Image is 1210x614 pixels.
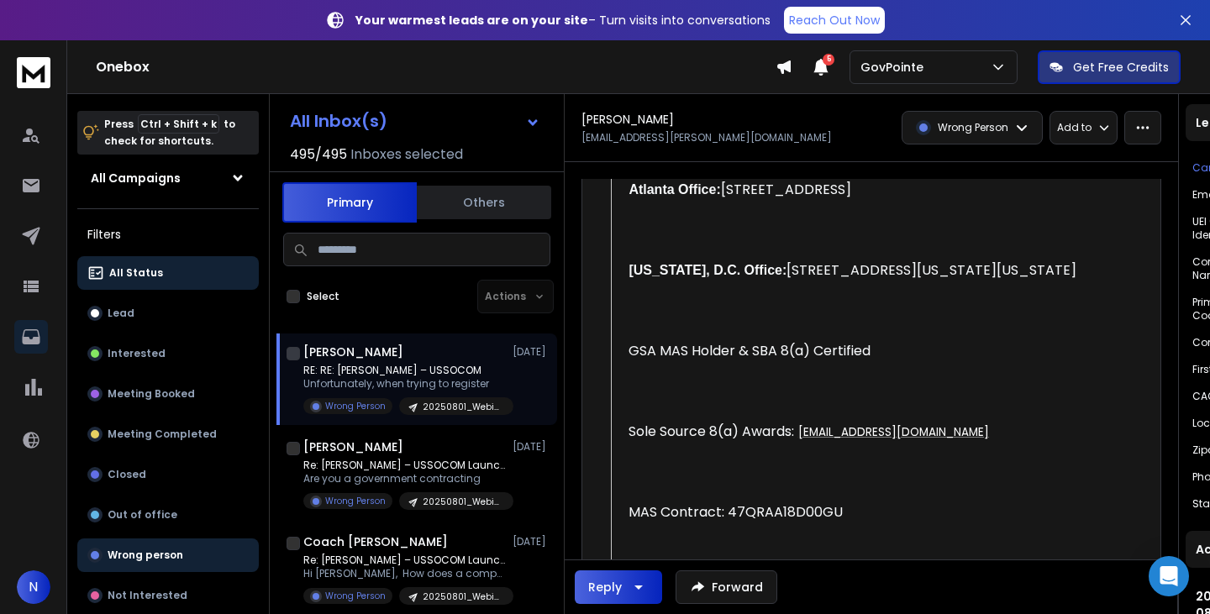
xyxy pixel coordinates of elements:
[303,377,505,391] p: Unfortunately, when trying to register
[290,113,387,129] h1: All Inbox(s)
[629,341,1097,361] p: GSA MAS Holder & SBA 8(a) Certified
[77,498,259,532] button: Out of office
[77,417,259,451] button: Meeting Completed
[108,468,146,481] p: Closed
[629,263,786,277] span: [US_STATE], D.C. Office:
[1149,556,1189,596] div: Open Intercom Messenger
[355,12,588,29] strong: Your warmest leads are on your site
[307,290,339,303] label: Select
[17,570,50,604] button: N
[276,104,554,138] button: All Inbox(s)
[423,590,503,603] p: 20250801_Webinar(0805-0807)-SOFGSD + GovCon 2.0
[581,111,674,128] h1: [PERSON_NAME]
[789,12,880,29] p: Reach Out Now
[303,438,403,455] h1: [PERSON_NAME]
[629,502,1097,522] p: MAS Contract: 47QRAA18D00GU
[629,260,1097,281] p: [STREET_ADDRESS][US_STATE][US_STATE]
[77,538,259,572] button: Wrong person
[108,347,166,360] p: Interested
[629,180,1097,200] p: [STREET_ADDRESS]
[108,307,134,320] p: Lead
[108,508,177,522] p: Out of office
[108,428,217,441] p: Meeting Completed
[108,387,195,401] p: Meeting Booked
[423,401,503,413] p: 20250801_Webinar(0805-0807)-SOFGSD + GovCon 2.0
[575,570,662,604] button: Reply
[350,144,463,165] h3: Inboxes selected
[104,116,235,150] p: Press to check for shortcuts.
[303,533,448,550] h1: Coach [PERSON_NAME]
[108,589,187,602] p: Not Interested
[798,424,989,440] a: [EMAIL_ADDRESS][DOMAIN_NAME]
[784,7,885,34] a: Reach Out Now
[17,57,50,88] img: logo
[108,548,183,562] p: Wrong person
[676,570,777,604] button: Forward
[77,579,259,612] button: Not Interested
[303,364,505,377] p: RE: RE: [PERSON_NAME] – USSOCOM
[77,223,259,246] h3: Filters
[938,121,1008,134] p: Wrong Person
[423,496,503,508] p: 20250801_Webinar(0805-0807)-SOFGSD + GovCon 2.0
[1057,121,1092,134] p: Add to
[417,184,551,221] button: Others
[303,344,403,360] h1: [PERSON_NAME]
[513,535,550,548] p: [DATE]
[282,182,417,223] button: Primary
[355,12,771,29] p: – Turn visits into conversations
[91,170,181,186] h1: All Campaigns
[1038,50,1181,84] button: Get Free Credits
[303,472,505,485] p: Are you a government contracting
[325,590,386,602] p: Wrong Person
[77,377,259,411] button: Meeting Booked
[109,266,163,280] p: All Status
[303,554,505,567] p: Re: [PERSON_NAME] – USSOCOM Launches
[860,59,930,76] p: GovPointe
[138,114,219,134] span: Ctrl + Shift + k
[325,495,386,507] p: Wrong Person
[77,256,259,290] button: All Status
[290,144,347,165] span: 495 / 495
[588,579,622,596] div: Reply
[513,440,550,454] p: [DATE]
[77,297,259,330] button: Lead
[823,54,834,66] span: 5
[1073,59,1169,76] p: Get Free Credits
[77,161,259,195] button: All Campaigns
[77,458,259,491] button: Closed
[629,182,720,197] span: Atlanta Office:
[325,400,386,412] p: Wrong Person
[629,422,1097,442] p: Sole Source 8(a) Awards:
[581,131,832,144] p: [EMAIL_ADDRESS][PERSON_NAME][DOMAIN_NAME]
[96,57,776,77] h1: Onebox
[303,567,505,580] p: Hi [PERSON_NAME], How does a company
[513,345,550,359] p: [DATE]
[77,337,259,370] button: Interested
[303,459,505,472] p: Re: [PERSON_NAME] – USSOCOM Launches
